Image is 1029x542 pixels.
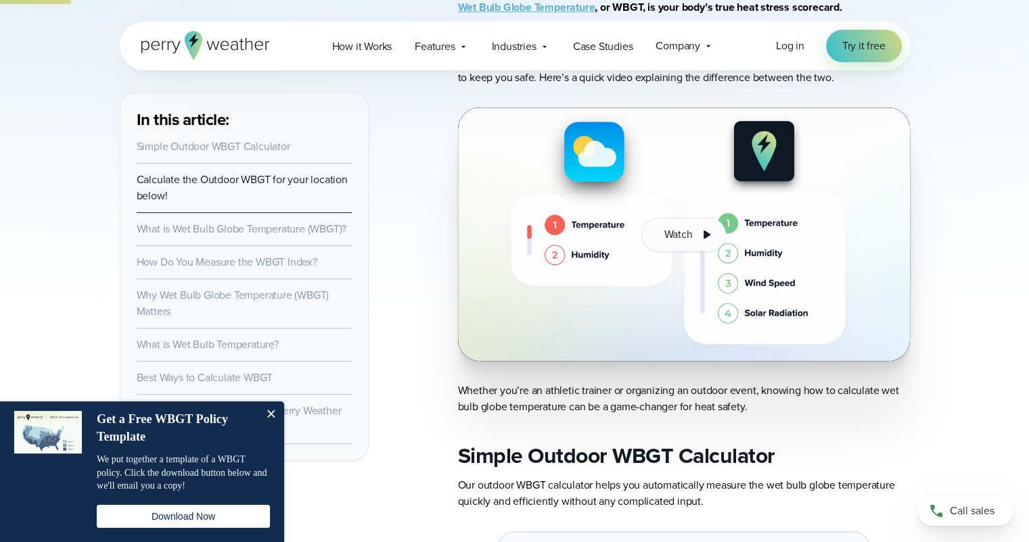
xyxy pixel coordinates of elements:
a: How it Works [321,32,404,60]
a: Best Ways to Calculate WBGT [137,370,273,385]
span: Watch [664,226,692,243]
a: Case Studies [562,32,645,60]
a: Why Wet Bulb Globe Temperature (WBGT) Matters [137,287,329,319]
a: What is Wet Bulb Globe Temperature (WBGT)? [137,221,347,237]
a: What is Wet Bulb Temperature? [137,337,279,352]
span: Case Studies [573,39,633,55]
a: Log in [776,38,804,54]
h4: Get a Free WBGT Policy Template [97,411,256,445]
button: Download Now [97,505,270,528]
a: How Do You Measure the WBGT Index? [137,254,317,270]
a: Calculate the Outdoor WBGT for your location below! [137,172,348,203]
button: Watch [641,218,725,251]
span: Call sales [950,503,994,519]
p: Whether you’re an athletic trainer or organizing an outdoor event, knowing how to calculate wet b... [458,383,910,415]
h3: In this article: [137,109,352,130]
span: Company [656,38,700,54]
p: Our outdoor WBGT calculator helps you automatically measure the wet bulb globe temperature quickl... [458,477,910,510]
button: Close [257,401,284,428]
span: Log in [776,38,804,53]
img: dialog featured image [14,411,82,453]
span: Industries [492,39,536,55]
a: Simple Outdoor WBGT Calculator [137,139,290,154]
a: Try it free [826,30,902,62]
span: Try it free [842,38,886,54]
span: How it Works [332,39,392,55]
h2: Simple Outdoor WBGT Calculator [458,442,910,469]
a: Call sales [918,496,1013,526]
p: We put together a template of a WBGT policy. Click the download button below and we'll email you ... [97,453,270,493]
span: Features [415,39,455,55]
